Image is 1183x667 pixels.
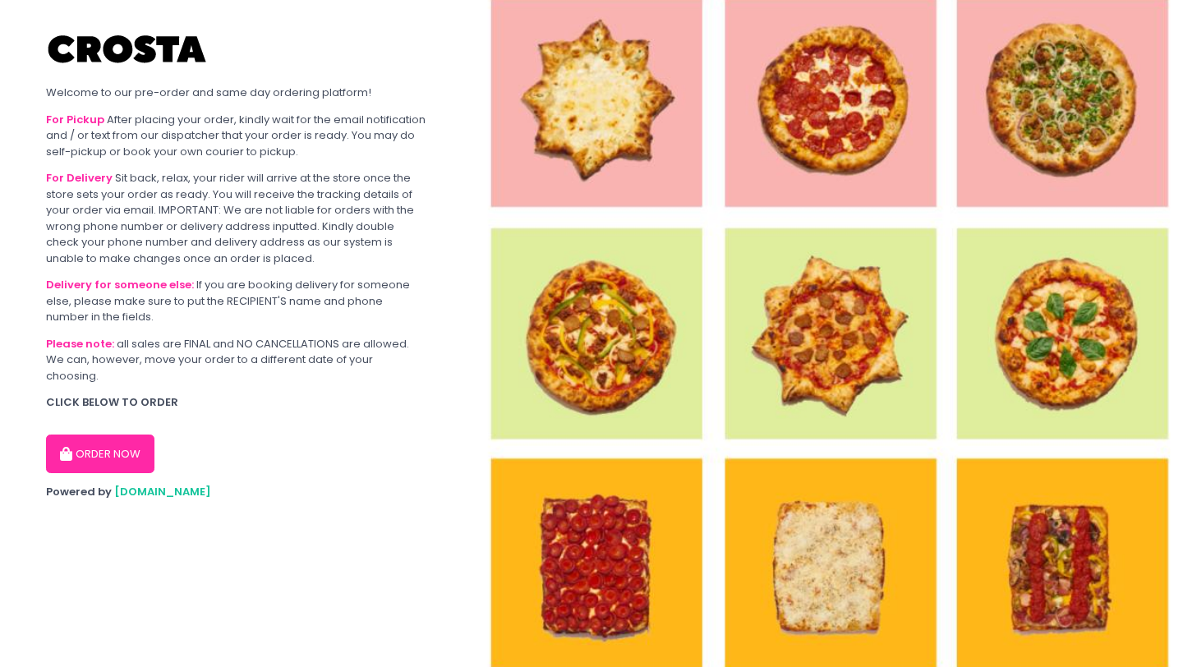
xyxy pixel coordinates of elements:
div: Sit back, relax, your rider will arrive at the store once the store sets your order as ready. You... [46,170,427,266]
button: ORDER NOW [46,435,154,474]
a: [DOMAIN_NAME] [114,484,211,499]
b: Delivery for someone else: [46,277,194,292]
div: Powered by [46,484,427,500]
b: For Delivery [46,170,113,186]
b: For Pickup [46,112,104,127]
div: If you are booking delivery for someone else, please make sure to put the RECIPIENT'S name and ph... [46,277,427,325]
div: After placing your order, kindly wait for the email notification and / or text from our dispatche... [46,112,427,160]
img: Crosta Pizzeria [46,25,210,74]
div: CLICK BELOW TO ORDER [46,394,427,411]
div: Welcome to our pre-order and same day ordering platform! [46,85,427,101]
b: Please note: [46,336,114,352]
div: all sales are FINAL and NO CANCELLATIONS are allowed. We can, however, move your order to a diffe... [46,336,427,384]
